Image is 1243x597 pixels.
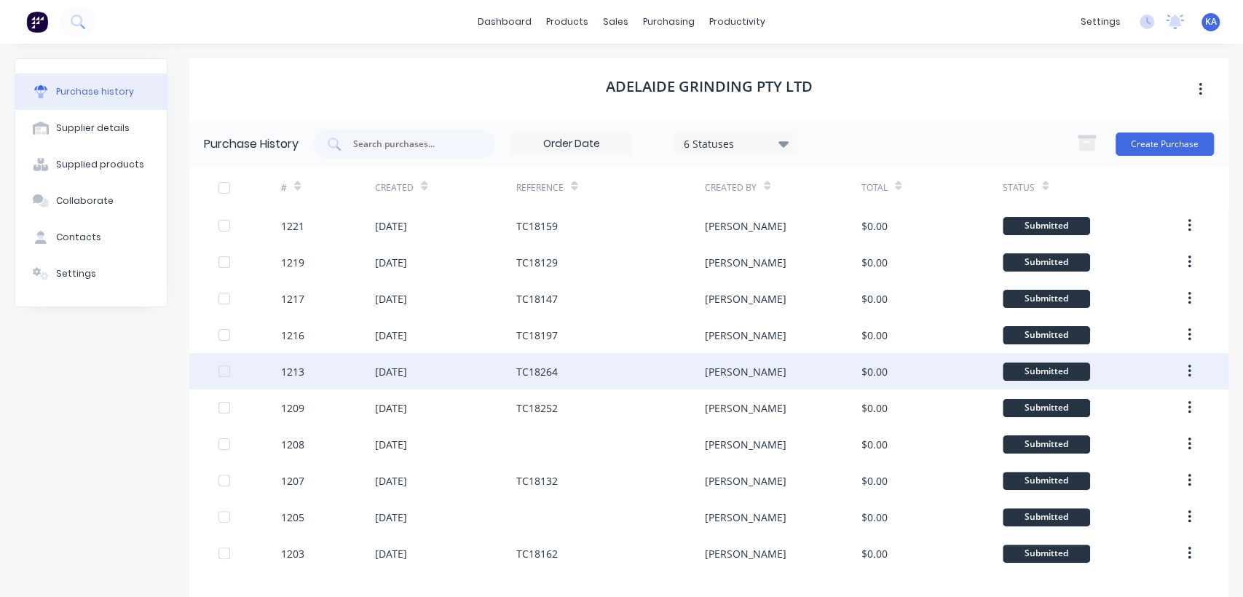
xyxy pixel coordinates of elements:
[56,267,96,280] div: Settings
[516,255,558,270] div: TC18129
[1003,181,1035,194] div: Status
[56,231,101,244] div: Contacts
[705,400,786,416] div: [PERSON_NAME]
[861,546,888,561] div: $0.00
[705,546,786,561] div: [PERSON_NAME]
[636,11,702,33] div: purchasing
[281,218,304,234] div: 1221
[1003,399,1090,417] div: Submitted
[705,181,757,194] div: Created By
[281,510,304,525] div: 1205
[1003,545,1090,563] div: Submitted
[705,510,786,525] div: [PERSON_NAME]
[1003,508,1090,526] div: Submitted
[1003,472,1090,490] div: Submitted
[702,11,773,33] div: productivity
[516,546,558,561] div: TC18162
[705,328,786,343] div: [PERSON_NAME]
[1003,435,1090,454] div: Submitted
[375,400,407,416] div: [DATE]
[1003,253,1090,272] div: Submitted
[281,437,304,452] div: 1208
[375,218,407,234] div: [DATE]
[539,11,596,33] div: products
[1003,290,1090,308] div: Submitted
[375,181,414,194] div: Created
[596,11,636,33] div: sales
[15,219,167,256] button: Contacts
[375,546,407,561] div: [DATE]
[204,135,299,153] div: Purchase History
[281,181,287,194] div: #
[281,364,304,379] div: 1213
[705,255,786,270] div: [PERSON_NAME]
[15,146,167,183] button: Supplied products
[1073,11,1128,33] div: settings
[1116,133,1214,156] button: Create Purchase
[281,328,304,343] div: 1216
[861,291,888,307] div: $0.00
[516,181,564,194] div: Reference
[606,78,813,95] h1: Adelaide Grinding Pty Ltd
[705,291,786,307] div: [PERSON_NAME]
[26,11,48,33] img: Factory
[375,291,407,307] div: [DATE]
[516,291,558,307] div: TC18147
[705,364,786,379] div: [PERSON_NAME]
[375,473,407,489] div: [DATE]
[516,328,558,343] div: TC18197
[861,181,888,194] div: Total
[1003,217,1090,235] div: Submitted
[15,256,167,292] button: Settings
[861,328,888,343] div: $0.00
[375,328,407,343] div: [DATE]
[375,437,407,452] div: [DATE]
[516,364,558,379] div: TC18264
[281,546,304,561] div: 1203
[56,122,130,135] div: Supplier details
[510,133,633,155] input: Order Date
[281,400,304,416] div: 1209
[56,158,144,171] div: Supplied products
[861,218,888,234] div: $0.00
[15,110,167,146] button: Supplier details
[56,194,114,207] div: Collaborate
[1205,15,1217,28] span: KA
[861,510,888,525] div: $0.00
[705,218,786,234] div: [PERSON_NAME]
[470,11,539,33] a: dashboard
[516,218,558,234] div: TC18159
[705,437,786,452] div: [PERSON_NAME]
[375,510,407,525] div: [DATE]
[352,137,473,151] input: Search purchases...
[705,473,786,489] div: [PERSON_NAME]
[375,255,407,270] div: [DATE]
[861,364,888,379] div: $0.00
[56,85,134,98] div: Purchase history
[281,473,304,489] div: 1207
[1003,363,1090,381] div: Submitted
[516,400,558,416] div: TC18252
[516,473,558,489] div: TC18132
[375,364,407,379] div: [DATE]
[861,400,888,416] div: $0.00
[1003,326,1090,344] div: Submitted
[15,74,167,110] button: Purchase history
[861,473,888,489] div: $0.00
[15,183,167,219] button: Collaborate
[861,437,888,452] div: $0.00
[861,255,888,270] div: $0.00
[281,255,304,270] div: 1219
[281,291,304,307] div: 1217
[684,135,788,151] div: 6 Statuses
